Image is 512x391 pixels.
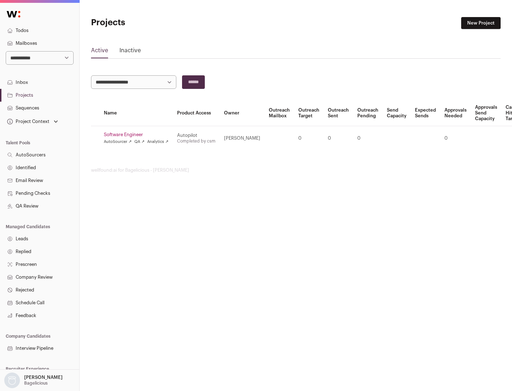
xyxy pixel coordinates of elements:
[294,126,324,151] td: 0
[24,375,63,380] p: [PERSON_NAME]
[471,100,501,126] th: Approvals Send Capacity
[440,126,471,151] td: 0
[294,100,324,126] th: Outreach Target
[220,100,265,126] th: Owner
[353,126,383,151] td: 0
[411,100,440,126] th: Expected Sends
[104,139,132,145] a: AutoSourcer ↗
[3,373,64,388] button: Open dropdown
[353,100,383,126] th: Outreach Pending
[91,17,228,28] h1: Projects
[91,46,108,58] a: Active
[383,100,411,126] th: Send Capacity
[91,167,501,173] footer: wellfound:ai for Bagelicious - [PERSON_NAME]
[6,117,59,127] button: Open dropdown
[265,100,294,126] th: Outreach Mailbox
[440,100,471,126] th: Approvals Needed
[324,126,353,151] td: 0
[134,139,144,145] a: QA ↗
[3,7,24,21] img: Wellfound
[119,46,141,58] a: Inactive
[6,119,49,124] div: Project Context
[104,132,169,138] a: Software Engineer
[4,373,20,388] img: nopic.png
[461,17,501,29] a: New Project
[147,139,168,145] a: Analytics ↗
[177,133,215,138] div: Autopilot
[173,100,220,126] th: Product Access
[220,126,265,151] td: [PERSON_NAME]
[324,100,353,126] th: Outreach Sent
[100,100,173,126] th: Name
[177,139,215,143] a: Completed by csm
[24,380,48,386] p: Bagelicious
